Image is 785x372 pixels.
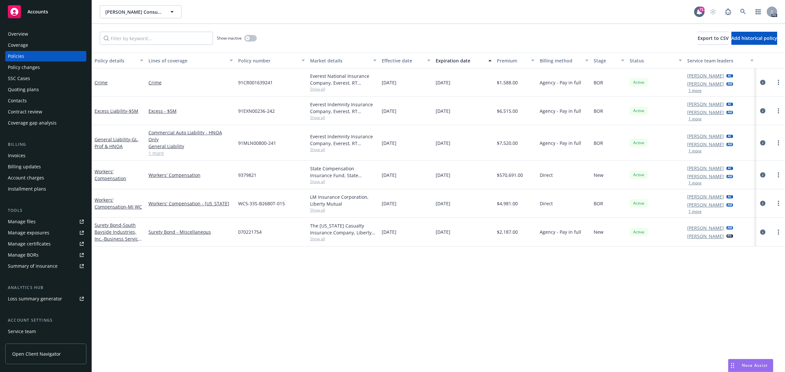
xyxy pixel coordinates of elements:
span: Accounts [27,9,48,14]
div: Billing updates [8,161,41,172]
span: Show all [310,179,377,184]
a: Loss summary generator [5,294,86,304]
a: General Liability [95,136,139,149]
a: Crime [148,79,233,86]
a: circleInformation [759,78,767,86]
a: Manage BORs [5,250,86,260]
button: Status [627,53,685,68]
a: Accounts [5,3,86,21]
div: Policy number [238,57,298,64]
button: Stage [591,53,627,68]
a: Quoting plans [5,84,86,95]
a: Summary of insurance [5,261,86,271]
div: Account charges [8,173,44,183]
div: Overview [8,29,28,39]
div: Everest Indemnity Insurance Company, Everest, RT Specialty Insurance Services, LLC (RSG Specialty... [310,101,377,115]
a: Overview [5,29,86,39]
span: [DATE] [436,172,450,178]
span: Show all [310,115,377,120]
a: Commercial Auto Liability - HNOA Only [148,129,233,143]
a: Sales relationships [5,337,86,348]
span: $7,520.00 [497,140,518,146]
span: Direct [540,172,553,178]
a: Account charges [5,173,86,183]
a: Contract review [5,107,86,117]
a: Coverage [5,40,86,50]
button: Policy number [235,53,307,68]
a: more [775,228,782,236]
input: Filter by keyword... [100,32,213,45]
span: Nova Assist [742,363,768,368]
a: [PERSON_NAME] [687,80,724,87]
button: Effective date [379,53,433,68]
span: New [594,228,603,235]
div: Contract review [8,107,42,117]
a: Surety Bond [95,222,143,249]
div: Policy changes [8,62,40,73]
a: Surety Bond - Miscellaneous [148,228,233,235]
span: Active [632,79,645,85]
span: - MI WC [126,204,142,210]
a: circleInformation [759,139,767,147]
span: 91CR001639241 [238,79,273,86]
span: $570,691.00 [497,172,523,178]
a: Manage certificates [5,239,86,249]
span: Export to CSV [698,35,729,41]
div: Loss summary generator [8,294,62,304]
span: [DATE] [382,79,396,86]
a: Installment plans [5,184,86,194]
span: Manage exposures [5,228,86,238]
div: Billing method [540,57,581,64]
div: Invoices [8,150,26,161]
span: - $5M [127,108,138,114]
span: $6,515.00 [497,108,518,114]
span: [DATE] [382,172,396,178]
a: [PERSON_NAME] [687,72,724,79]
span: BOR [594,200,603,207]
a: more [775,139,782,147]
div: Quoting plans [8,84,39,95]
div: Coverage gap analysis [8,118,57,128]
a: Contacts [5,95,86,106]
span: [DATE] [382,140,396,146]
div: Effective date [382,57,423,64]
button: Service team leaders [685,53,757,68]
a: Invoices [5,150,86,161]
span: [DATE] [436,79,450,86]
a: circleInformation [759,228,767,236]
a: Workers' Compensation [148,172,233,178]
a: Search [737,5,750,18]
a: Crime [95,79,108,86]
span: [DATE] [436,228,450,235]
span: Open Client Navigator [12,350,61,357]
a: [PERSON_NAME] [687,193,724,200]
span: [DATE] [382,228,396,235]
span: Show all [310,86,377,92]
button: [PERSON_NAME] Consulting Corp [100,5,182,18]
a: [PERSON_NAME] [687,233,724,240]
span: Agency - Pay in full [540,140,581,146]
a: Policy changes [5,62,86,73]
a: more [775,199,782,207]
a: circleInformation [759,171,767,179]
button: Export to CSV [698,32,729,45]
a: circleInformation [759,107,767,115]
a: [PERSON_NAME] [687,101,724,108]
span: BOR [594,140,603,146]
span: Active [632,229,645,235]
span: BOR [594,108,603,114]
div: Billing [5,141,86,148]
a: Report a Bug [722,5,735,18]
div: Status [630,57,675,64]
div: Manage certificates [8,239,51,249]
span: New [594,172,603,178]
span: Agency - Pay in full [540,228,581,235]
a: [PERSON_NAME] [687,225,724,231]
button: Billing method [537,53,591,68]
button: 1 more [689,89,702,93]
a: [PERSON_NAME] [687,173,724,180]
span: 9379821 [238,172,256,178]
a: 1 more [148,150,233,157]
a: SSC Cases [5,73,86,84]
div: 71 [699,7,705,12]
